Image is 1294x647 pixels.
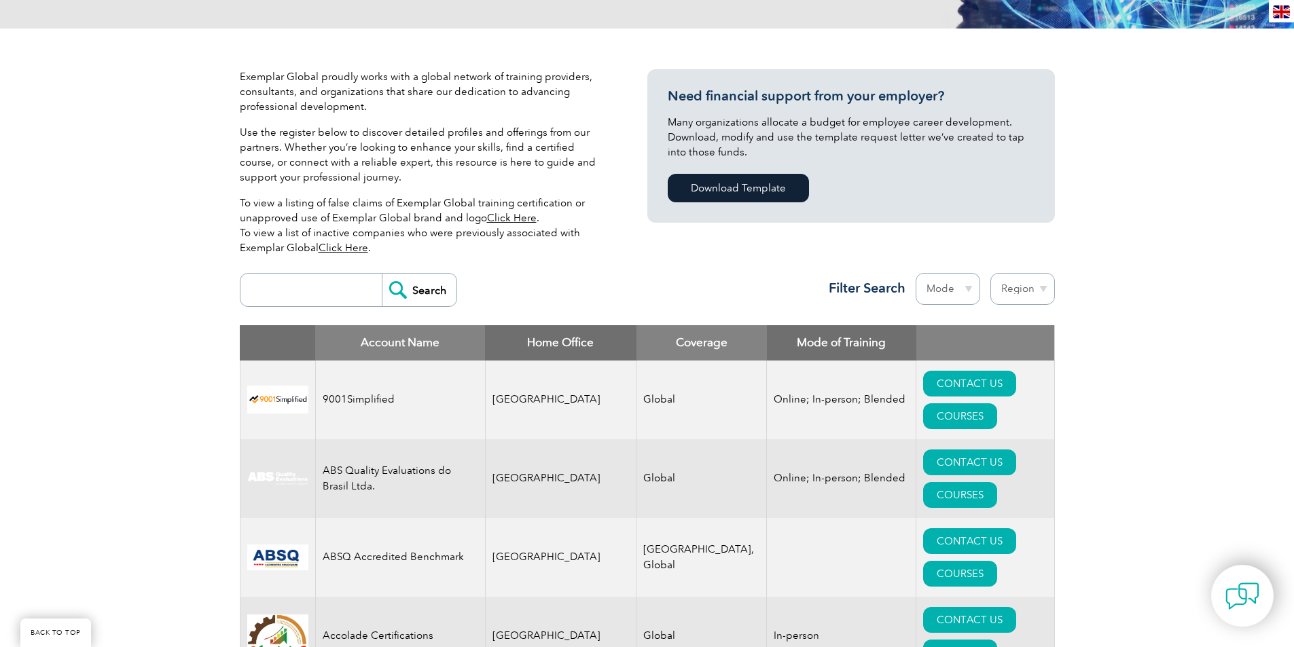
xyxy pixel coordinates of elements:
p: Use the register below to discover detailed profiles and offerings from our partners. Whether you... [240,125,607,185]
td: Online; In-person; Blended [767,439,916,518]
td: Global [636,361,767,439]
th: Account Name: activate to sort column descending [315,325,485,361]
a: CONTACT US [923,371,1016,396]
td: 9001Simplified [315,361,485,439]
a: CONTACT US [923,607,1016,633]
td: [GEOGRAPHIC_DATA] [485,361,636,439]
a: CONTACT US [923,449,1016,475]
p: To view a listing of false claims of Exemplar Global training certification or unapproved use of ... [240,196,607,255]
th: : activate to sort column ascending [916,325,1054,361]
td: [GEOGRAPHIC_DATA] [485,518,636,597]
a: Download Template [668,174,809,202]
p: Exemplar Global proudly works with a global network of training providers, consultants, and organ... [240,69,607,114]
th: Home Office: activate to sort column ascending [485,325,636,361]
a: Click Here [487,212,537,224]
img: en [1273,5,1290,18]
td: ABSQ Accredited Benchmark [315,518,485,597]
a: COURSES [923,561,997,587]
img: c92924ac-d9bc-ea11-a814-000d3a79823d-logo.jpg [247,471,308,486]
img: contact-chat.png [1225,579,1259,613]
p: Many organizations allocate a budget for employee career development. Download, modify and use th... [668,115,1035,160]
h3: Filter Search [821,280,905,297]
td: Global [636,439,767,518]
img: 37c9c059-616f-eb11-a812-002248153038-logo.png [247,386,308,413]
th: Coverage: activate to sort column ascending [636,325,767,361]
a: COURSES [923,403,997,429]
input: Search [382,274,456,306]
th: Mode of Training: activate to sort column ascending [767,325,916,361]
a: CONTACT US [923,528,1016,554]
td: ABS Quality Evaluations do Brasil Ltda. [315,439,485,518]
td: [GEOGRAPHIC_DATA] [485,439,636,518]
a: Click Here [319,242,368,254]
a: BACK TO TOP [20,618,91,647]
td: [GEOGRAPHIC_DATA], Global [636,518,767,597]
h3: Need financial support from your employer? [668,88,1035,105]
td: Online; In-person; Blended [767,361,916,439]
a: COURSES [923,482,997,508]
img: cc24547b-a6e0-e911-a812-000d3a795b83-logo.png [247,544,308,570]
